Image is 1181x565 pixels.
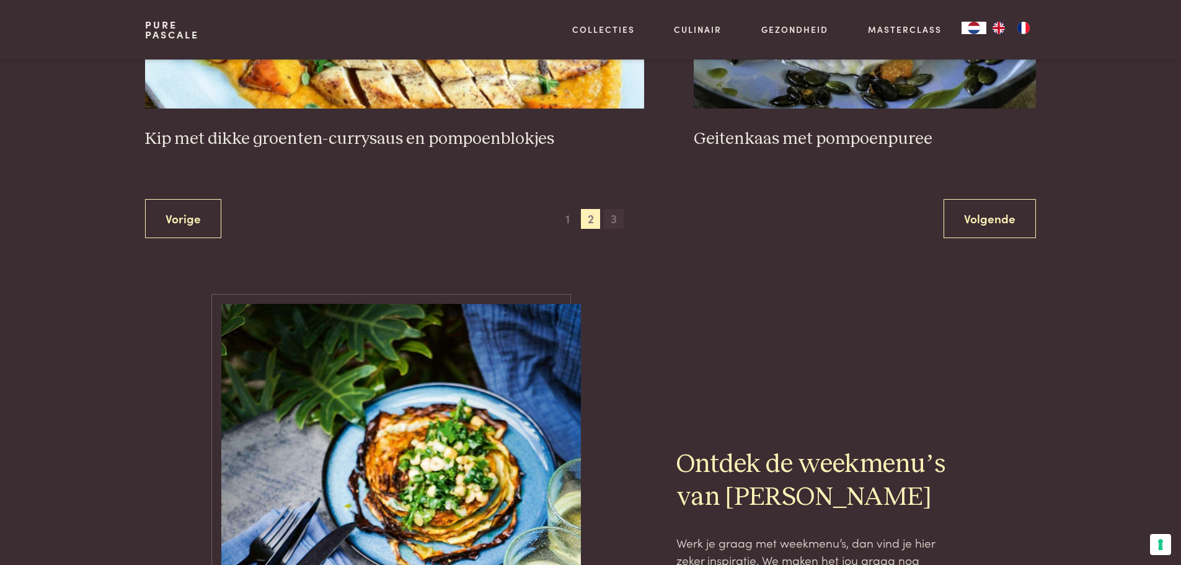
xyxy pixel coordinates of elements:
[674,23,722,36] a: Culinair
[986,22,1036,34] ul: Language list
[962,22,986,34] div: Language
[962,22,986,34] a: NL
[145,128,644,150] h3: Kip met dikke groenten-currysaus en pompoenblokjes
[1011,22,1036,34] a: FR
[761,23,828,36] a: Gezondheid
[986,22,1011,34] a: EN
[145,20,199,40] a: PurePascale
[676,448,960,514] h2: Ontdek de weekmenu’s van [PERSON_NAME]
[581,209,601,229] span: 2
[694,128,1036,150] h3: Geitenkaas met pompoenpuree
[145,199,221,238] a: Vorige
[557,209,577,229] span: 1
[604,209,624,229] span: 3
[1150,534,1171,555] button: Uw voorkeuren voor toestemming voor trackingtechnologieën
[572,23,635,36] a: Collecties
[868,23,942,36] a: Masterclass
[962,22,1036,34] aside: Language selected: Nederlands
[944,199,1036,238] a: Volgende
